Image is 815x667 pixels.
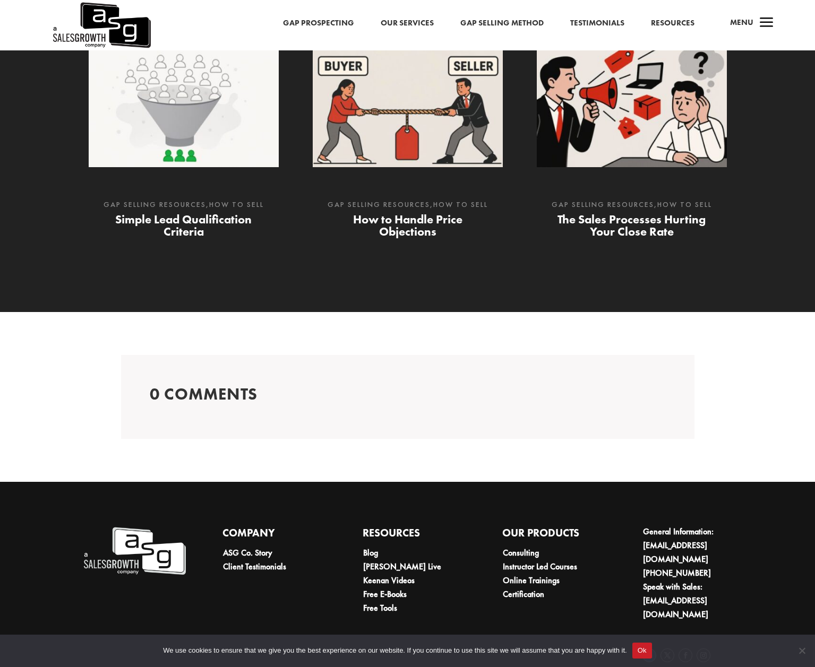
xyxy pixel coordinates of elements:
a: [PHONE_NUMBER] [643,567,711,578]
a: Gap Selling Resources [552,200,654,209]
span: Menu [730,17,753,28]
span: No [796,645,807,656]
a: [EMAIL_ADDRESS][DOMAIN_NAME] [643,595,708,620]
a: Consulting [503,547,539,558]
a: Instructor Led Courses [503,561,577,572]
a: Gap Selling Method [460,16,544,30]
span: a [756,13,777,34]
a: ASG Co. Story [223,547,272,558]
p: , [547,198,716,211]
a: Online Trainings [503,575,560,586]
img: Simple Lead Qualification Criteria [89,48,279,167]
a: Our Services [381,16,434,30]
a: Gap Selling Resources [104,200,206,209]
a: Client Testimonials [223,561,286,572]
a: How to Sell [433,200,488,209]
a: Free Tools [363,602,397,613]
a: [EMAIL_ADDRESS][DOMAIN_NAME] [643,540,708,565]
a: Blog [363,547,378,558]
p: , [99,198,268,211]
img: The Sales Processes Hurting Your Close Rate [537,48,727,167]
a: Gap Prospecting [283,16,354,30]
a: Simple Lead Qualification Criteria [115,212,252,239]
a: Gap Selling Resources [328,200,430,209]
h4: Resources [363,525,466,546]
a: How to Sell [657,200,712,209]
h4: Company [222,525,326,546]
img: How to Handle Price Objections [313,48,503,167]
a: [PERSON_NAME] Live [363,561,441,572]
a: Keenan Videos [363,575,415,586]
a: Free E-Books [363,588,407,600]
h3: 0 Comments [150,384,666,410]
span: We use cookies to ensure that we give you the best experience on our website. If you continue to ... [163,645,627,656]
h4: Our Products [502,525,606,546]
img: A Sales Growth Company [82,525,186,577]
button: Ok [632,643,652,659]
li: General Information: [643,525,746,566]
p: , [323,198,492,211]
a: Resources [651,16,694,30]
a: How to Sell [209,200,264,209]
a: How to Handle Price Objections [353,212,462,239]
a: Certification [503,588,544,600]
li: Speak with Sales: [643,580,746,621]
a: Testimonials [570,16,624,30]
a: The Sales Processes Hurting Your Close Rate [557,212,706,239]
